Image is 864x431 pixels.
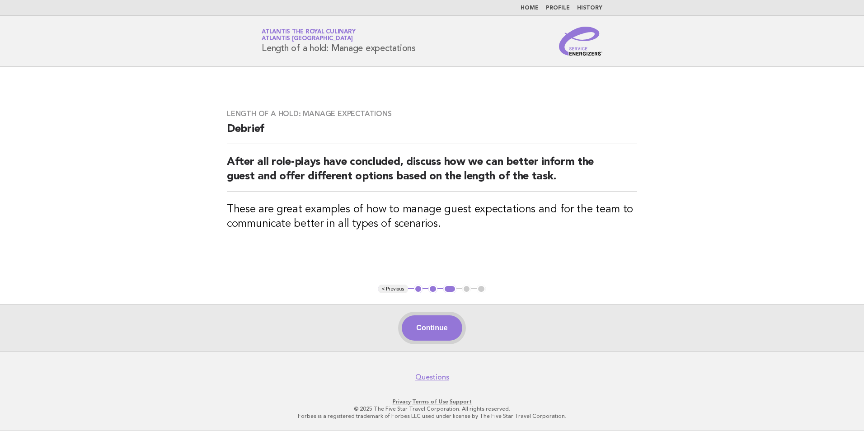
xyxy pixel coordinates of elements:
span: Atlantis [GEOGRAPHIC_DATA] [262,36,353,42]
button: 2 [428,285,437,294]
a: Terms of Use [412,398,448,405]
a: History [577,5,602,11]
img: Service Energizers [559,27,602,56]
a: Questions [415,373,449,382]
a: Atlantis the Royal CulinaryAtlantis [GEOGRAPHIC_DATA] [262,29,355,42]
p: · · [155,398,709,405]
button: 3 [443,285,456,294]
a: Profile [546,5,570,11]
h2: Debrief [227,122,637,144]
button: 1 [414,285,423,294]
h3: Length of a hold: Manage expectations [227,109,637,118]
p: Forbes is a registered trademark of Forbes LLC used under license by The Five Star Travel Corpora... [155,412,709,420]
a: Home [521,5,539,11]
a: Privacy [393,398,411,405]
button: Continue [402,315,462,341]
h1: Length of a hold: Manage expectations [262,29,416,53]
p: © 2025 The Five Star Travel Corporation. All rights reserved. [155,405,709,412]
h2: After all role-plays have concluded, discuss how we can better inform the guest and offer differe... [227,155,637,192]
a: Support [450,398,472,405]
button: < Previous [378,285,408,294]
h3: These are great examples of how to manage guest expectations and for the team to communicate bett... [227,202,637,231]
